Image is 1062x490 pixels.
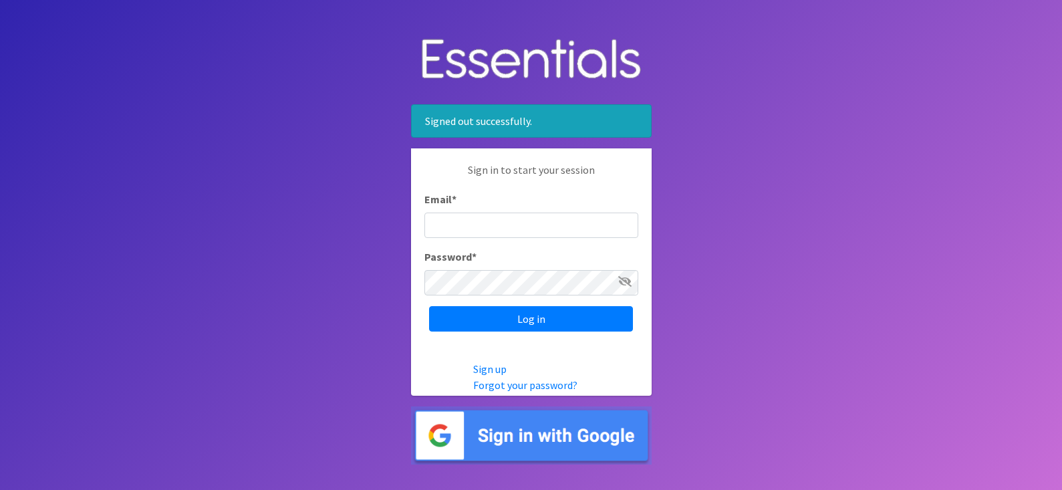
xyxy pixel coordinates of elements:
input: Log in [429,306,633,332]
a: Sign up [473,362,507,376]
abbr: required [472,250,477,263]
img: Human Essentials [411,25,652,94]
label: Email [424,191,456,207]
div: Signed out successfully. [411,104,652,138]
a: Forgot your password? [473,378,577,392]
p: Sign in to start your session [424,162,638,191]
label: Password [424,249,477,265]
abbr: required [452,193,456,206]
img: Sign in with Google [411,406,652,465]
